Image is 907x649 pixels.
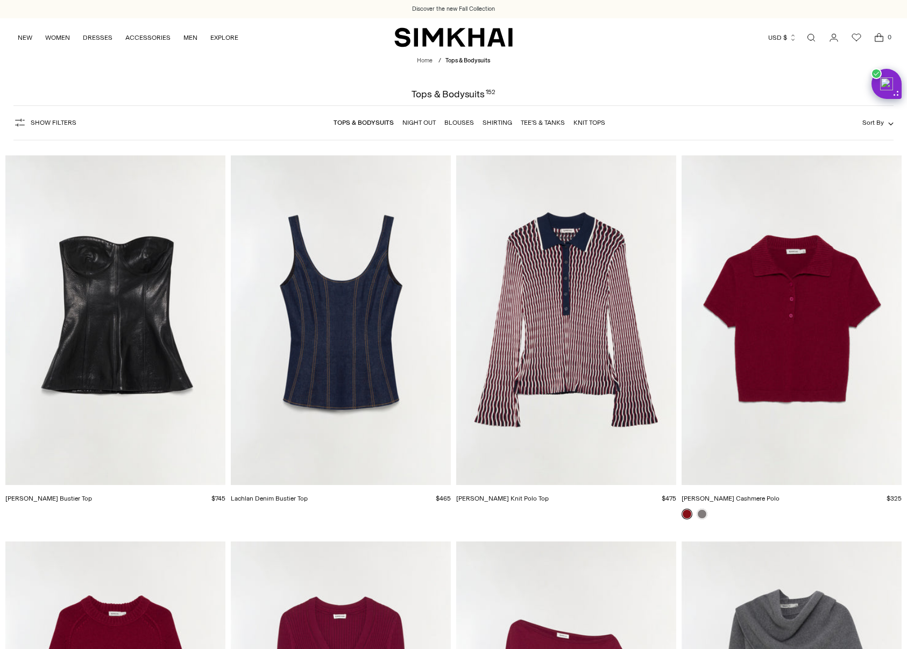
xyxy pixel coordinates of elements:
span: $325 [887,495,902,502]
div: / [438,56,441,66]
nav: breadcrumbs [417,56,490,66]
button: Show Filters [13,114,76,131]
a: [PERSON_NAME] Cashmere Polo [682,495,780,502]
a: Tops & Bodysuits [334,119,394,126]
a: Discover the new Fall Collection [412,5,495,13]
a: Lachlan Denim Bustier Top [231,155,451,486]
a: WOMEN [45,26,70,49]
a: Tyla Leather Bustier Top [5,155,225,486]
a: Go to the account page [823,27,845,48]
a: Twila Cashmere Polo [682,155,902,486]
a: Wishlist [846,27,867,48]
a: Tee's & Tanks [521,119,565,126]
button: USD $ [768,26,797,49]
a: Shirting [483,119,512,126]
a: Night Out [402,119,436,126]
a: SIMKHAI [394,27,513,48]
span: $465 [436,495,451,502]
a: [PERSON_NAME] Bustier Top [5,495,92,502]
span: Tops & Bodysuits [445,57,490,64]
span: Show Filters [31,119,76,126]
a: Knit Tops [573,119,605,126]
a: Lachlan Denim Bustier Top [231,495,308,502]
a: Blouses [444,119,474,126]
a: EXPLORE [210,26,238,49]
a: Colleen Knit Polo Top [456,155,676,486]
span: Sort By [862,119,884,126]
a: ACCESSORIES [125,26,171,49]
button: Sort By [862,117,894,129]
span: 0 [884,32,894,42]
a: Home [417,57,433,64]
a: DRESSES [83,26,112,49]
span: $475 [662,495,676,502]
a: Open search modal [800,27,822,48]
span: $745 [211,495,225,502]
a: Open cart modal [868,27,890,48]
nav: Linked collections [334,111,605,134]
a: [PERSON_NAME] Knit Polo Top [456,495,549,502]
div: 152 [486,89,495,99]
a: MEN [183,26,197,49]
h1: Tops & Bodysuits [412,89,495,99]
a: NEW [18,26,32,49]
